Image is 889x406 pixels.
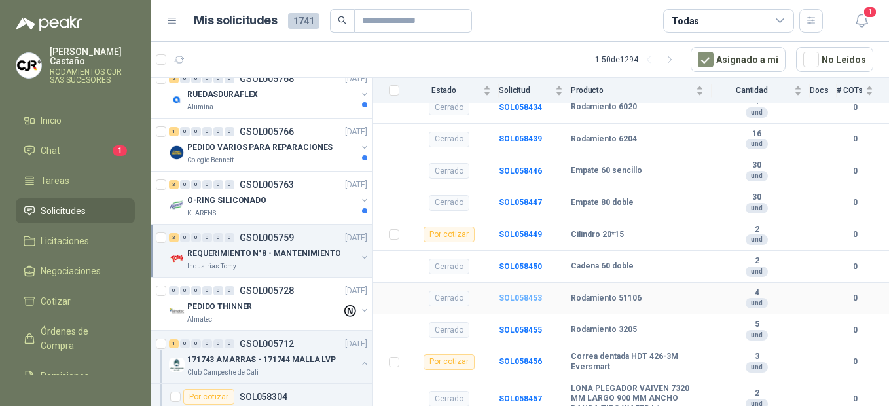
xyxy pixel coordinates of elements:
[691,47,786,72] button: Asignado a mi
[345,338,367,350] p: [DATE]
[712,288,802,299] b: 4
[187,367,259,378] p: Club Campestre de Cali
[499,78,571,103] th: Solicitud
[202,339,212,348] div: 0
[571,293,642,304] b: Rodamiento 51106
[41,113,62,128] span: Inicio
[50,47,135,65] p: [PERSON_NAME] Castaño
[429,163,469,179] div: Cerrado
[213,286,223,295] div: 0
[571,134,637,145] b: Rodamiento 6204
[240,286,294,295] p: GSOL005728
[16,229,135,253] a: Licitaciones
[213,180,223,189] div: 0
[169,127,179,136] div: 1
[240,127,294,136] p: GSOL005766
[41,264,101,278] span: Negociaciones
[571,230,624,240] b: Cilindro 20*15
[169,230,370,272] a: 3 0 0 0 0 0 GSOL005759[DATE] Company LogoREQUERIMIENTO N°8 - MANTENIMIENTOIndustrias Tomy
[288,13,319,29] span: 1741
[499,198,542,207] b: SOL058447
[41,174,69,188] span: Tareas
[746,362,768,373] div: und
[712,193,802,203] b: 30
[837,196,873,209] b: 0
[202,74,212,83] div: 0
[499,166,542,175] b: SOL058446
[746,330,768,341] div: und
[499,86,553,95] span: Solicitud
[571,86,693,95] span: Producto
[187,354,336,366] p: 171743 AMARRAS - 171744 MALLA LVP
[16,198,135,223] a: Solicitudes
[169,251,185,267] img: Company Logo
[499,262,542,271] b: SOL058450
[240,392,287,401] p: SOL058304
[571,78,712,103] th: Producto
[169,180,179,189] div: 3
[240,74,294,83] p: GSOL005768
[16,289,135,314] a: Cotizar
[345,285,367,297] p: [DATE]
[796,47,873,72] button: No Leídos
[169,177,370,219] a: 3 0 0 0 0 0 GSOL005763[DATE] Company LogoO-RING SILICONADOKLARENS
[225,233,234,242] div: 0
[746,107,768,118] div: und
[213,74,223,83] div: 0
[571,261,634,272] b: Cadena 60 doble
[746,267,768,277] div: und
[837,261,873,273] b: 0
[169,233,179,242] div: 3
[712,225,802,235] b: 2
[407,86,481,95] span: Estado
[183,389,234,405] div: Por cotizar
[746,234,768,245] div: und
[180,286,190,295] div: 0
[746,139,768,149] div: und
[595,49,680,70] div: 1 - 50 de 1294
[499,293,542,303] a: SOL058453
[202,180,212,189] div: 0
[213,127,223,136] div: 0
[16,319,135,358] a: Órdenes de Compra
[240,339,294,348] p: GSOL005712
[180,339,190,348] div: 0
[499,103,542,112] b: SOL058434
[50,68,135,84] p: RODAMIENTOS CJR SAS SUCESORES
[169,124,370,166] a: 1 0 0 0 0 0 GSOL005766[DATE] Company LogoPEDIDO VARIOS PARA REPARACIONESColegio Bennett
[41,369,89,383] span: Remisiones
[169,336,370,378] a: 1 0 0 0 0 0 GSOL005712[DATE] Company Logo171743 AMARRAS - 171744 MALLA LVPClub Campestre de Cali
[191,127,201,136] div: 0
[429,322,469,338] div: Cerrado
[571,166,642,176] b: Empate 60 sencillo
[240,233,294,242] p: GSOL005759
[499,230,542,239] b: SOL058449
[837,78,889,103] th: # COTs
[169,71,370,113] a: 2 0 0 0 0 0 GSOL005768[DATE] Company LogoRUEDASDURAFLEXAlumina
[424,354,475,370] div: Por cotizar
[225,286,234,295] div: 0
[187,301,252,313] p: PEDIDO THINNER
[187,261,236,272] p: Industrias Tomy
[746,171,768,181] div: und
[837,86,863,95] span: # COTs
[499,325,542,335] a: SOL058455
[187,141,333,154] p: PEDIDO VARIOS PARA REPARACIONES
[746,298,768,308] div: und
[499,357,542,366] b: SOL058456
[16,53,41,78] img: Company Logo
[169,145,185,160] img: Company Logo
[16,16,82,31] img: Logo peakr
[191,233,201,242] div: 0
[213,339,223,348] div: 0
[194,11,278,30] h1: Mis solicitudes
[41,324,122,353] span: Órdenes de Compra
[571,325,637,335] b: Rodamiento 3205
[191,339,201,348] div: 0
[837,356,873,368] b: 0
[837,229,873,241] b: 0
[41,143,60,158] span: Chat
[499,394,542,403] a: SOL058457
[16,138,135,163] a: Chat1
